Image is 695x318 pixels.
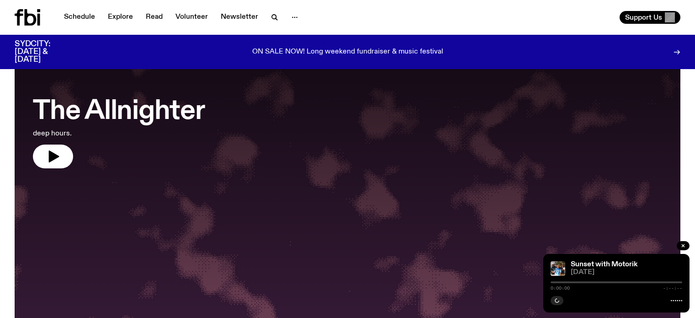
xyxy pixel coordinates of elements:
[15,40,73,64] h3: SYDCITY: [DATE] & [DATE]
[102,11,138,24] a: Explore
[33,99,205,124] h3: The Allnighter
[571,261,637,268] a: Sunset with Motorik
[33,90,205,168] a: The Allnighterdeep hours.
[625,13,662,22] span: Support Us
[140,11,168,24] a: Read
[170,11,213,24] a: Volunteer
[663,286,682,291] span: -:--:--
[571,269,682,276] span: [DATE]
[33,128,205,139] p: deep hours.
[551,286,570,291] span: 0:00:00
[620,11,680,24] button: Support Us
[215,11,264,24] a: Newsletter
[252,48,443,56] p: ON SALE NOW! Long weekend fundraiser & music festival
[551,261,565,276] img: Andrew, Reenie, and Pat stand in a row, smiling at the camera, in dappled light with a vine leafe...
[58,11,101,24] a: Schedule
